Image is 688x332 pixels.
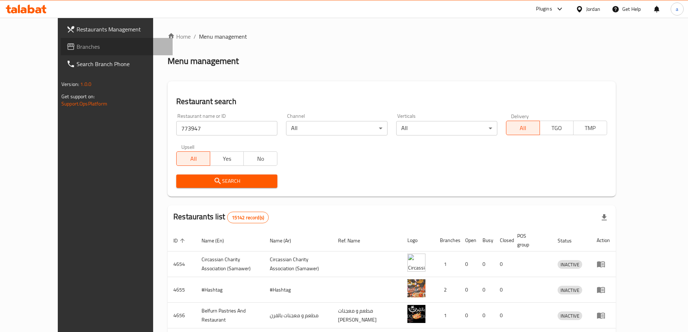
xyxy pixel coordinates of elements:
[168,277,196,303] td: 4655
[61,99,107,108] a: Support.OpsPlatform
[509,123,537,133] span: All
[264,277,332,303] td: #Hashtag
[181,144,195,149] label: Upsell
[270,236,300,245] span: Name (Ar)
[243,151,277,166] button: No
[168,32,191,41] a: Home
[586,5,600,13] div: Jordan
[264,303,332,328] td: مطعم و معجنات بالفرن
[179,154,207,164] span: All
[576,123,604,133] span: TMP
[597,311,610,320] div: Menu
[194,32,196,41] li: /
[434,229,459,251] th: Branches
[494,251,511,277] td: 0
[247,154,274,164] span: No
[477,277,494,303] td: 0
[494,277,511,303] td: 0
[676,5,678,13] span: a
[506,121,540,135] button: All
[477,229,494,251] th: Busy
[61,92,95,101] span: Get support on:
[182,177,272,186] span: Search
[77,42,167,51] span: Branches
[573,121,607,135] button: TMP
[176,174,277,188] button: Search
[459,303,477,328] td: 0
[407,305,425,323] img: Belfurn Pastries And Restaurant
[494,229,511,251] th: Closed
[202,236,233,245] span: Name (En)
[168,55,239,67] h2: Menu management
[196,277,264,303] td: #Hashtag
[494,303,511,328] td: 0
[597,285,610,294] div: Menu
[210,151,244,166] button: Yes
[477,251,494,277] td: 0
[196,303,264,328] td: Belfurn Pastries And Restaurant
[77,25,167,34] span: Restaurants Management
[536,5,552,13] div: Plugins
[176,151,210,166] button: All
[596,209,613,226] div: Export file
[558,236,581,245] span: Status
[517,232,543,249] span: POS group
[459,277,477,303] td: 0
[61,79,79,89] span: Version:
[434,303,459,328] td: 1
[286,121,387,135] div: All
[61,55,173,73] a: Search Branch Phone
[80,79,91,89] span: 1.0.0
[168,251,196,277] td: 4654
[228,214,268,221] span: 15142 record(s)
[407,254,425,272] img: ​Circassian ​Charity ​Association​ (Samawer)
[176,96,607,107] h2: Restaurant search
[227,212,269,223] div: Total records count
[168,303,196,328] td: 4656
[264,251,332,277] td: ​Circassian ​Charity ​Association​ (Samawer)
[407,279,425,297] img: #Hashtag
[558,260,582,269] span: INACTIVE
[61,21,173,38] a: Restaurants Management
[396,121,497,135] div: All
[459,229,477,251] th: Open
[173,236,187,245] span: ID
[213,154,241,164] span: Yes
[168,32,616,41] nav: breadcrumb
[61,38,173,55] a: Branches
[173,211,269,223] h2: Restaurants list
[558,311,582,320] div: INACTIVE
[196,251,264,277] td: ​Circassian ​Charity ​Association​ (Samawer)
[199,32,247,41] span: Menu management
[558,312,582,320] span: INACTIVE
[332,303,402,328] td: مطعم و معجنات [PERSON_NAME]
[591,229,616,251] th: Action
[434,251,459,277] td: 1
[77,60,167,68] span: Search Branch Phone
[597,260,610,268] div: Menu
[543,123,571,133] span: TGO
[176,121,277,135] input: Search for restaurant name or ID..
[558,286,582,294] span: INACTIVE
[540,121,574,135] button: TGO
[338,236,369,245] span: Ref. Name
[434,277,459,303] td: 2
[511,113,529,118] label: Delivery
[402,229,434,251] th: Logo
[459,251,477,277] td: 0
[477,303,494,328] td: 0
